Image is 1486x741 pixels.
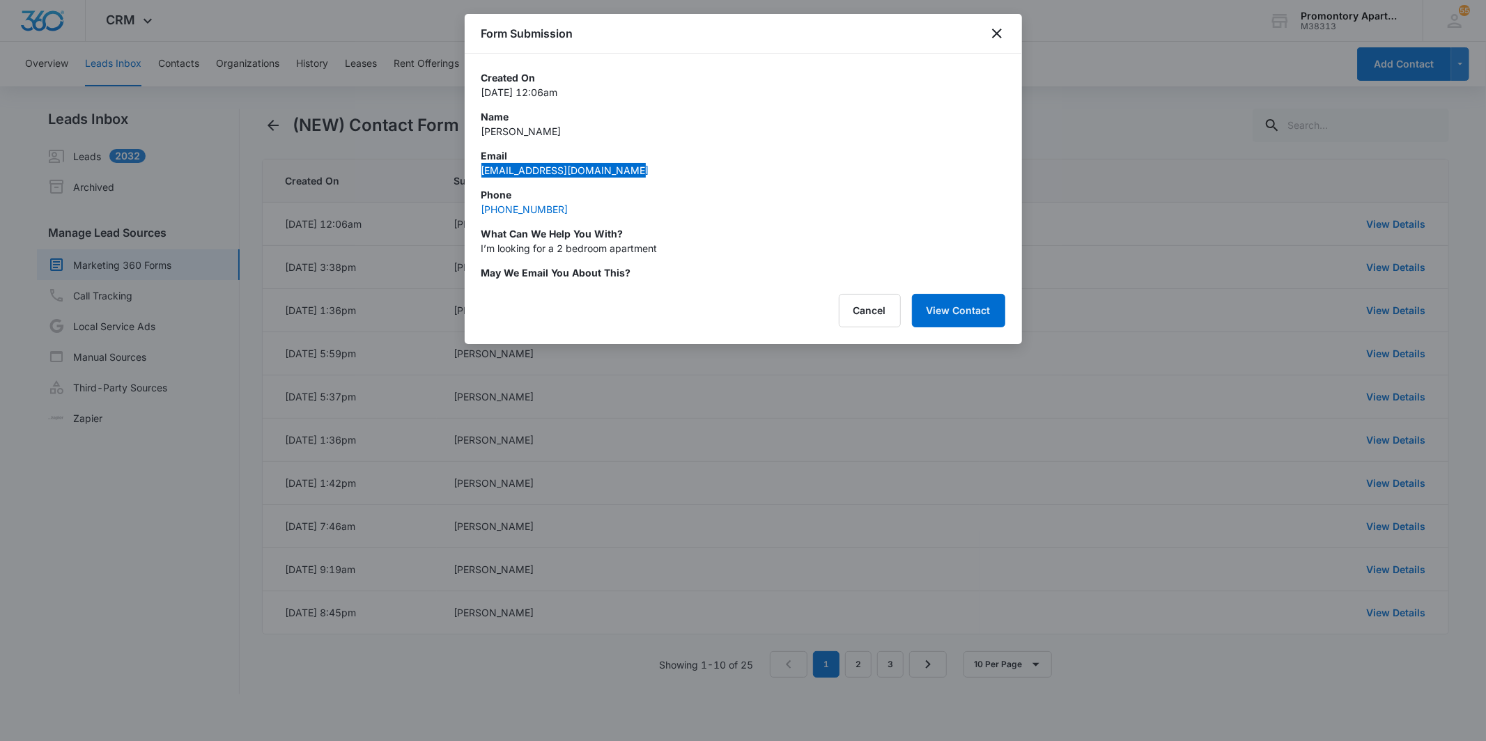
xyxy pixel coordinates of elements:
[481,203,568,215] a: [PHONE_NUMBER]
[989,25,1005,42] button: close
[481,70,1005,85] p: Created On
[481,109,1005,124] p: Name
[481,241,1005,256] p: I’m looking for a 2 bedroom apartment
[481,164,649,176] a: [EMAIL_ADDRESS][DOMAIN_NAME]
[481,187,1005,202] p: Phone
[481,124,1005,139] p: [PERSON_NAME]
[481,25,573,42] h1: Form Submission
[481,226,1005,241] p: What can we help you with?
[912,294,1005,327] button: View Contact
[839,294,901,327] button: Cancel
[481,265,1005,280] p: May we email you about this?
[481,148,1005,163] p: Email
[481,85,1005,100] p: [DATE] 12:06am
